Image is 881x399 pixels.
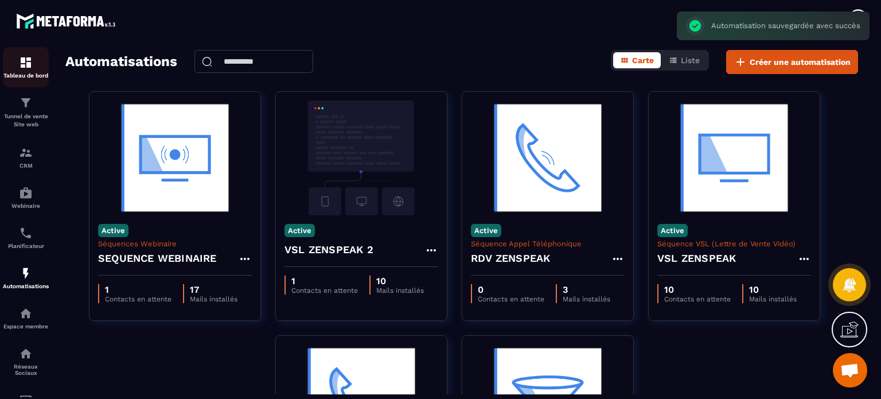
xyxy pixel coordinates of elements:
[478,284,544,295] p: 0
[749,295,797,303] p: Mails installés
[291,276,358,286] p: 1
[750,56,851,68] span: Créer une automatisation
[19,96,33,110] img: formation
[563,295,610,303] p: Mails installés
[471,224,501,237] p: Active
[613,52,661,68] button: Carte
[3,323,49,330] p: Espace membre
[284,224,315,237] p: Active
[3,283,49,289] p: Automatisations
[478,295,544,303] p: Contacts en attente
[3,72,49,79] p: Tableau de bord
[3,363,49,376] p: Réseaux Sociaux
[3,243,49,249] p: Planificateur
[19,146,33,160] img: formation
[19,266,33,280] img: automations
[65,50,177,74] h2: Automatisations
[3,162,49,169] p: CRM
[376,276,424,286] p: 10
[98,100,252,215] img: automation-background
[471,239,625,248] p: Séquence Appel Téléphonique
[3,298,49,338] a: automationsautomationsEspace membre
[471,100,625,215] img: automation-background
[657,239,811,248] p: Séquence VSL (Lettre de Vente Vidéo)
[284,100,438,215] img: automation-background
[662,52,707,68] button: Liste
[98,239,252,248] p: Séquences Webinaire
[19,226,33,240] img: scheduler
[105,295,171,303] p: Contacts en attente
[376,286,424,295] p: Mails installés
[664,284,731,295] p: 10
[657,250,736,266] h4: VSL ZENSPEAK
[833,353,867,388] div: Ouvrir le chat
[657,224,688,237] p: Active
[98,250,217,266] h4: SEQUENCE WEBINAIRE
[3,338,49,385] a: social-networksocial-networkRéseaux Sociaux
[749,284,797,295] p: 10
[563,284,610,295] p: 3
[190,284,237,295] p: 17
[471,250,550,266] h4: RDV ZENSPEAK
[105,284,171,295] p: 1
[632,56,654,65] span: Carte
[19,56,33,69] img: formation
[681,56,700,65] span: Liste
[190,295,237,303] p: Mails installés
[3,177,49,218] a: automationsautomationsWebinaire
[664,295,731,303] p: Contacts en attente
[98,224,128,237] p: Active
[19,307,33,320] img: automations
[3,113,49,129] p: Tunnel de vente Site web
[284,242,373,258] h4: VSL ZENSPEAK 2
[3,203,49,209] p: Webinaire
[726,50,858,74] button: Créer une automatisation
[16,10,119,32] img: logo
[3,258,49,298] a: automationsautomationsAutomatisations
[19,186,33,200] img: automations
[3,137,49,177] a: formationformationCRM
[3,47,49,87] a: formationformationTableau de bord
[657,100,811,215] img: automation-background
[3,87,49,137] a: formationformationTunnel de vente Site web
[3,218,49,258] a: schedulerschedulerPlanificateur
[19,347,33,361] img: social-network
[291,286,358,295] p: Contacts en attente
